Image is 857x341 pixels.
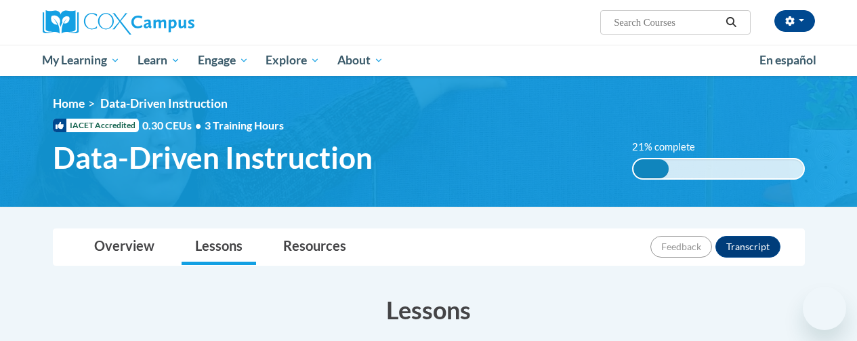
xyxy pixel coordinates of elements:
div: Main menu [33,45,825,76]
span: • [195,119,201,132]
span: Engage [198,52,249,68]
span: IACET Accredited [53,119,139,132]
a: Explore [257,45,329,76]
h3: Lessons [53,293,805,327]
span: Data-Driven Instruction [100,96,228,111]
a: Resources [270,229,360,265]
a: Lessons [182,229,256,265]
a: Cox Campus [43,10,287,35]
iframe: Button to launch messaging window [803,287,846,330]
a: En español [751,46,825,75]
span: About [337,52,383,68]
span: My Learning [42,52,120,68]
button: Search [721,14,741,31]
label: 21% complete [632,140,710,155]
span: 0.30 CEUs [142,118,205,133]
span: En español [759,53,816,67]
button: Account Settings [774,10,815,32]
a: Engage [189,45,257,76]
div: 21% complete [633,159,669,178]
a: Overview [81,229,168,265]
a: Learn [129,45,189,76]
input: Search Courses [612,14,721,31]
span: Learn [138,52,180,68]
img: Cox Campus [43,10,194,35]
a: Home [53,96,85,111]
a: My Learning [34,45,129,76]
a: About [329,45,392,76]
button: Transcript [715,236,780,258]
span: Data-Driven Instruction [53,140,373,176]
span: Explore [266,52,320,68]
button: Feedback [650,236,712,258]
span: 3 Training Hours [205,119,284,132]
